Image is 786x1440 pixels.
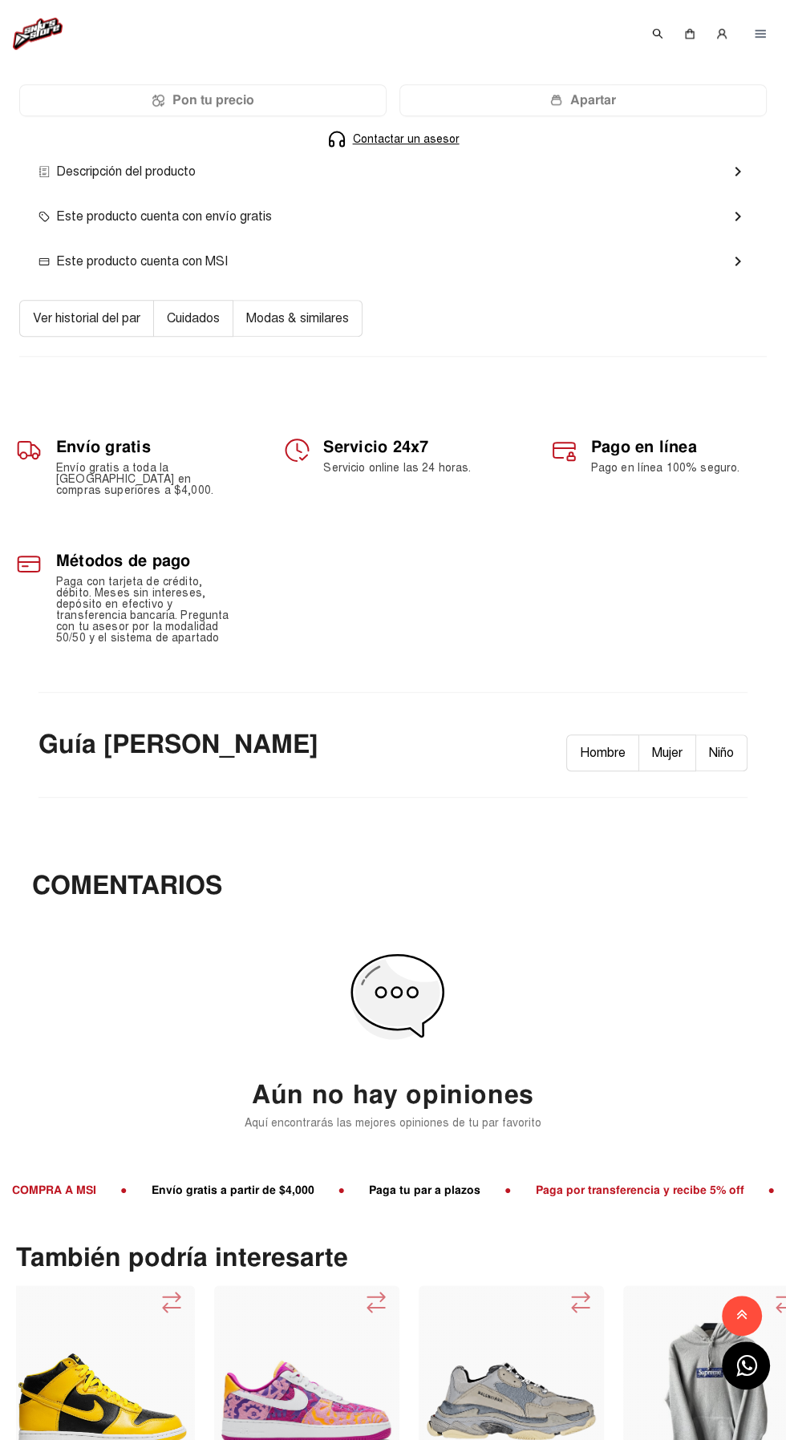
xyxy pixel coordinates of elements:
img: logo [13,18,63,50]
h1: Envío gratis [56,437,235,456]
img: Chat Icon [290,929,497,1081]
img: search [651,27,664,40]
span: ● [575,1183,606,1197]
img: envio [38,166,50,177]
h2: Pago en línea 100% seguro. [591,463,770,474]
button: Hombre [566,734,639,771]
h1: Pago en línea [591,437,770,456]
span: COMPRA A MSI [606,1183,714,1197]
span: ● [311,1183,342,1197]
mat-icon: chevron_right [728,252,748,271]
h2: Paga con tarjeta de crédito, débito. Meses sin intereses, depósito en efectivo y transferencia ba... [56,576,235,644]
mat-icon: chevron_right [728,162,748,181]
img: Icon.png [152,94,164,107]
button: Cuidados [154,300,233,337]
h2: Aún no hay opiniones [252,1080,534,1110]
span: Paga por transferencia y recibe 5% off [342,1183,575,1197]
button: Mujer [639,734,696,771]
p: Aquí encontrarás las mejores opiniones de tu par favorito [245,1118,541,1129]
button: Pon tu precio [19,84,387,116]
img: wallet-05.png [550,94,562,107]
h2: Servicio online las 24 horas. [323,463,502,474]
h2: Envío gratis a toda la [GEOGRAPHIC_DATA] en compras superiores a $4,000. [56,463,235,496]
button: Ver historial del par [19,300,154,337]
h1: Comentarios [32,868,222,904]
h1: Métodos de pago [56,551,235,570]
img: envio [38,211,50,222]
img: menu [754,27,767,40]
p: Guía [PERSON_NAME] [38,727,318,762]
span: Paga tu par a plazos [176,1183,311,1197]
img: shopping [683,27,696,40]
span: Contactar un asesor [353,131,460,148]
span: Descripción del producto [38,162,196,181]
img: user [715,27,728,40]
button: Modas & similares [233,300,363,337]
h1: Servicio 24x7 [323,437,502,456]
span: ● [714,1183,744,1197]
button: Niño [696,734,748,771]
p: También podría interesarte [16,1245,786,1271]
button: Apartar [399,84,767,116]
span: Este producto cuenta con envío gratis [38,207,272,226]
mat-icon: chevron_right [728,207,748,226]
span: Este producto cuenta con MSI [38,252,228,271]
img: msi [38,256,50,267]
